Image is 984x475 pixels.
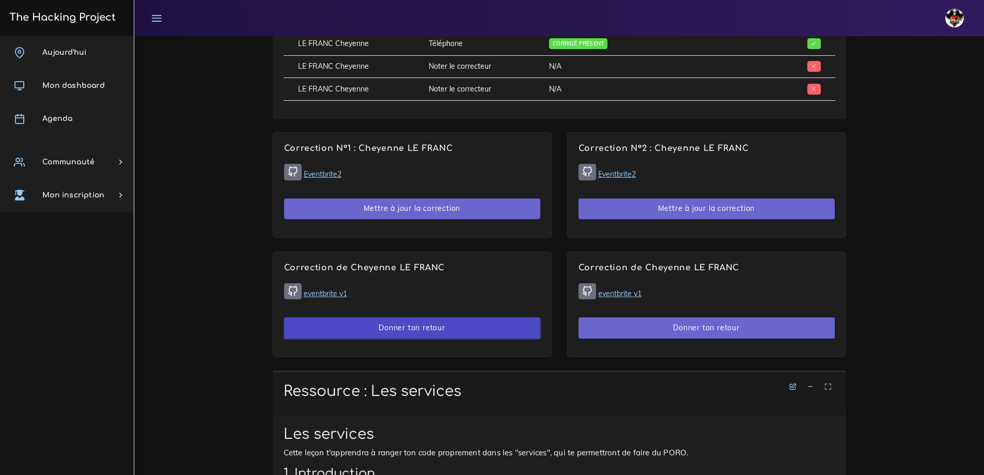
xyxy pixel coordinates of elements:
[579,144,835,154] h4: Correction N°2 : Cheyenne LE FRANC
[42,49,86,56] span: Aujourd'hui
[579,263,835,273] h4: Correction de Cheyenne LE FRANC
[284,263,540,273] h4: Correction de Cheyenne LE FRANC
[284,317,540,339] button: Donner ton retour
[42,191,104,199] span: Mon inscription
[598,170,636,179] a: Eventbrite2
[284,78,415,101] td: LE FRANC Cheyenne
[414,78,535,101] td: Noter le correcteur
[42,82,105,89] span: Mon dashboard
[284,33,415,55] td: LE FRANC Cheyenne
[535,55,731,78] td: N/A
[42,115,72,122] span: Agenda
[284,447,835,459] p: Cette leçon t'apprendra à ranger ton code proprement dans les "services", qui te permettront de f...
[598,289,642,298] a: eventbrite v1
[284,55,415,78] td: LE FRANC Cheyenne
[304,170,341,179] a: Eventbrite2
[535,78,731,101] td: N/A
[414,55,535,78] td: Noter le correcteur
[579,317,835,339] button: Donner ton retour
[284,426,835,443] h1: Les services
[579,198,835,220] button: Mettre à jour la correction
[42,158,95,166] span: Communauté
[549,38,607,49] span: Corrigé présent
[945,9,964,27] img: avatar
[304,289,347,298] a: eventbrite v1
[284,383,835,401] h1: Ressource : Les services
[414,33,535,55] td: Téléphone
[284,144,540,154] h4: Correction N°1 : Cheyenne LE FRANC
[6,12,116,23] h3: The Hacking Project
[284,198,540,220] button: Mettre à jour la correction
